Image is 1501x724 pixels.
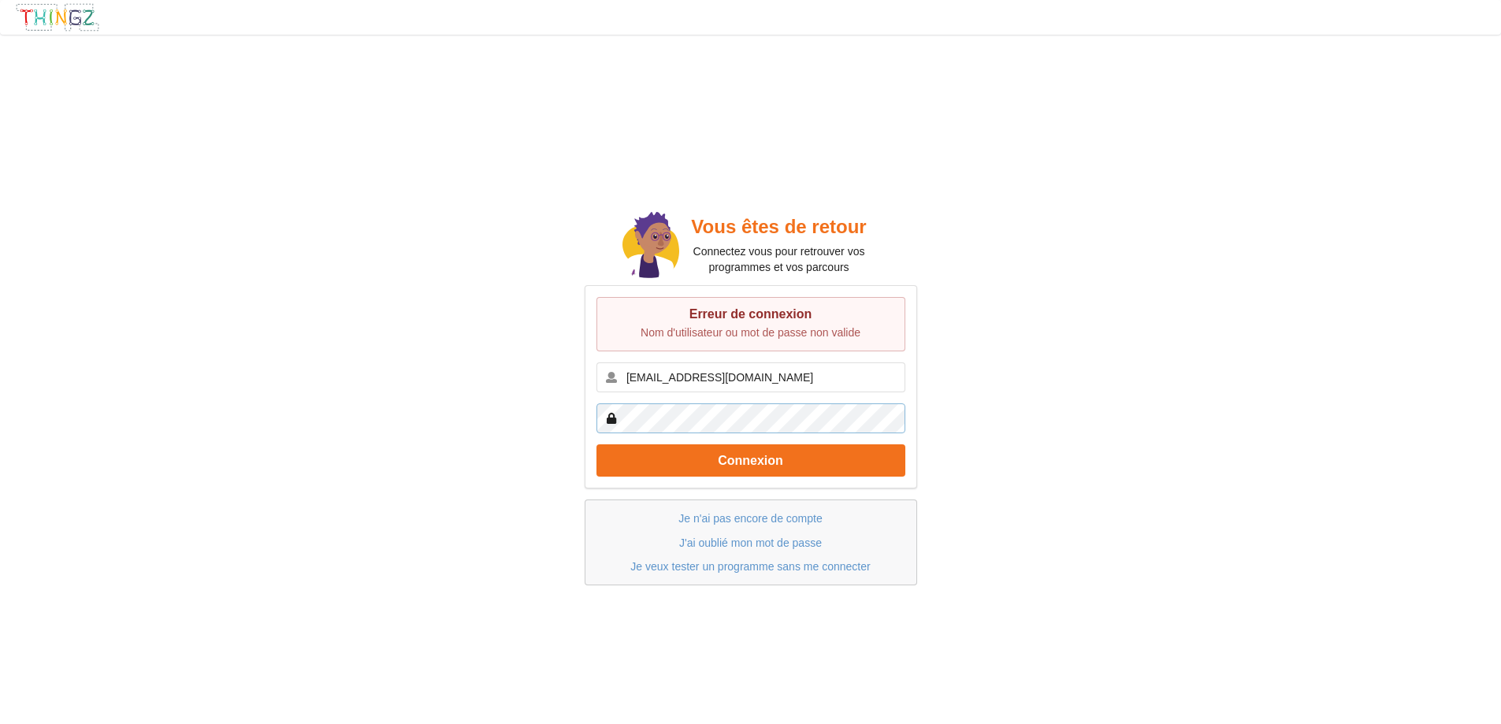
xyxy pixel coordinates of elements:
[596,362,905,392] input: E-mail ou Nom d'utilisateur
[679,215,879,239] h2: Vous êtes de retour
[613,325,889,340] p: Nom d'utilisateur ou mot de passe non valide
[622,212,679,281] img: doc.svg
[630,560,870,573] a: Je veux tester un programme sans me connecter
[679,537,822,549] a: J'ai oublié mon mot de passe
[15,2,100,32] img: thingz_logo.png
[678,512,822,525] a: Je n'ai pas encore de compte
[596,444,905,477] button: Connexion
[679,243,879,275] p: Connectez vous pour retrouver vos programmes et vos parcours
[613,306,889,322] div: Erreur de connexion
